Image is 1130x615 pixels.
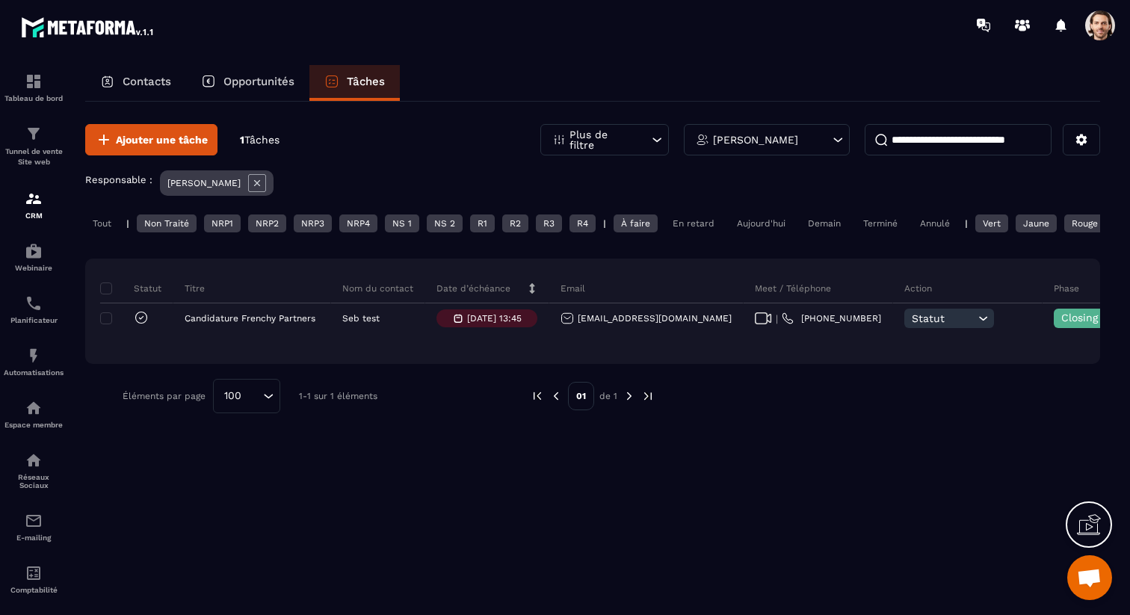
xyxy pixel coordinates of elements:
div: NRP4 [339,214,377,232]
div: Ouvrir le chat [1067,555,1112,600]
img: prev [531,389,544,403]
div: Terminé [856,214,905,232]
div: R4 [569,214,596,232]
p: Automatisations [4,368,64,377]
p: Plus de filtre [569,129,635,150]
div: NRP2 [248,214,286,232]
div: NS 2 [427,214,463,232]
p: Phase [1054,282,1079,294]
div: Demain [800,214,848,232]
p: Email [561,282,585,294]
p: Planificateur [4,316,64,324]
div: Jaune [1016,214,1057,232]
img: social-network [25,451,43,469]
img: automations [25,242,43,260]
div: Rouge [1064,214,1105,232]
p: [PERSON_NAME] [167,178,241,188]
a: formationformationTunnel de vente Site web [4,114,64,179]
p: | [603,218,606,229]
div: R2 [502,214,528,232]
div: Vert [975,214,1008,232]
p: Meet / Téléphone [755,282,831,294]
p: Tâches [347,75,385,88]
a: [PHONE_NUMBER] [782,312,881,324]
div: À faire [614,214,658,232]
img: scheduler [25,294,43,312]
span: | [776,313,778,324]
p: Seb test [342,313,380,324]
p: Titre [185,282,205,294]
p: 1 [240,133,280,147]
a: automationsautomationsWebinaire [4,231,64,283]
div: NS 1 [385,214,419,232]
p: 1-1 sur 1 éléments [299,391,377,401]
p: Tunnel de vente Site web [4,146,64,167]
div: En retard [665,214,722,232]
p: Nom du contact [342,282,413,294]
div: Annulé [913,214,957,232]
p: Contacts [123,75,171,88]
p: Opportunités [223,75,294,88]
p: Espace membre [4,421,64,429]
p: CRM [4,211,64,220]
p: Action [904,282,932,294]
img: logo [21,13,155,40]
p: Comptabilité [4,586,64,594]
img: accountant [25,564,43,582]
a: social-networksocial-networkRéseaux Sociaux [4,440,64,501]
p: Candidature Frenchy Partners [185,313,315,324]
p: Éléments par page [123,391,206,401]
p: E-mailing [4,534,64,542]
button: Ajouter une tâche [85,124,217,155]
div: R1 [470,214,495,232]
span: Ajouter une tâche [116,132,208,147]
img: prev [549,389,563,403]
span: Statut [912,312,975,324]
p: Responsable : [85,174,152,185]
img: automations [25,347,43,365]
a: Contacts [85,65,186,101]
img: formation [25,190,43,208]
img: next [623,389,636,403]
p: Tableau de bord [4,94,64,102]
a: automationsautomationsAutomatisations [4,336,64,388]
img: automations [25,399,43,417]
p: Date d’échéance [436,282,510,294]
p: [PERSON_NAME] [713,135,798,145]
div: Search for option [213,379,280,413]
a: formationformationCRM [4,179,64,231]
p: 01 [568,382,594,410]
div: Tout [85,214,119,232]
div: NRP3 [294,214,332,232]
p: | [965,218,968,229]
img: email [25,512,43,530]
img: formation [25,72,43,90]
div: NRP1 [204,214,241,232]
p: de 1 [599,390,617,402]
a: Opportunités [186,65,309,101]
div: R3 [536,214,562,232]
a: emailemailE-mailing [4,501,64,553]
p: [DATE] 13:45 [467,313,522,324]
a: automationsautomationsEspace membre [4,388,64,440]
div: Aujourd'hui [729,214,793,232]
a: formationformationTableau de bord [4,61,64,114]
p: Statut [104,282,161,294]
span: 100 [219,388,247,404]
img: formation [25,125,43,143]
p: Webinaire [4,264,64,272]
img: next [641,389,655,403]
span: Tâches [244,134,280,146]
p: | [126,218,129,229]
a: Tâches [309,65,400,101]
a: schedulerschedulerPlanificateur [4,283,64,336]
div: Non Traité [137,214,197,232]
a: accountantaccountantComptabilité [4,553,64,605]
input: Search for option [247,388,259,404]
p: Réseaux Sociaux [4,473,64,489]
